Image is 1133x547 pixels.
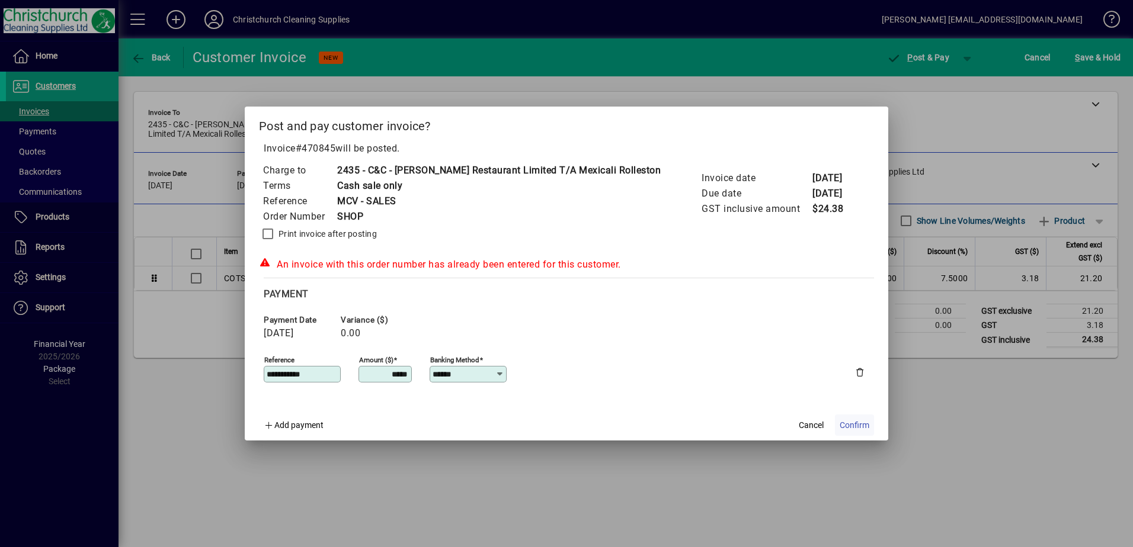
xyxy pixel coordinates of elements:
[812,170,859,186] td: [DATE]
[337,163,661,178] td: 2435 - C&C - [PERSON_NAME] Restaurant Limited T/A Mexicali Rolleston
[835,414,874,436] button: Confirm
[276,228,377,240] label: Print invoice after posting
[701,201,812,217] td: GST inclusive amount
[341,316,412,324] span: Variance ($)
[840,419,869,432] span: Confirm
[259,258,874,272] div: An invoice with this order number has already been entered for this customer.
[701,186,812,201] td: Due date
[337,209,661,224] td: SHOP
[274,420,324,430] span: Add payment
[259,141,874,156] p: Invoice will be posted .
[264,316,335,324] span: Payment date
[263,178,337,194] td: Terms
[337,178,661,194] td: Cash sale only
[264,356,295,364] mat-label: Reference
[701,170,812,186] td: Invoice date
[296,143,336,154] span: #470845
[792,414,830,436] button: Cancel
[263,163,337,178] td: Charge to
[341,328,360,339] span: 0.00
[812,186,859,201] td: [DATE]
[263,209,337,224] td: Order Number
[263,194,337,209] td: Reference
[259,414,328,436] button: Add payment
[264,288,309,300] span: Payment
[245,107,888,141] h2: Post and pay customer invoice?
[264,328,293,339] span: [DATE]
[812,201,859,217] td: $24.38
[430,356,479,364] mat-label: Banking method
[359,356,393,364] mat-label: Amount ($)
[799,419,824,432] span: Cancel
[337,194,661,209] td: MCV - SALES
